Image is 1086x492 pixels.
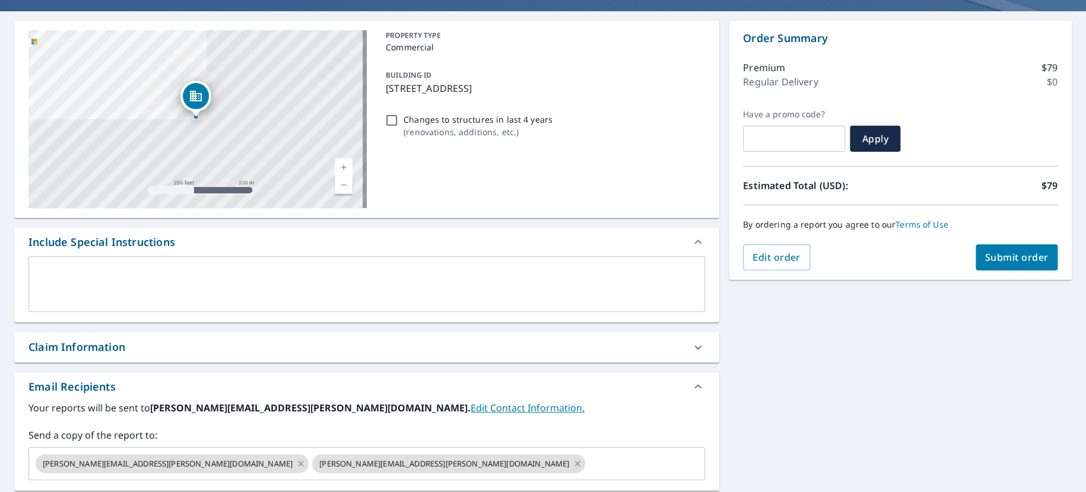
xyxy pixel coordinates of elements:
p: ( renovations, additions, etc. ) [404,126,552,138]
p: Regular Delivery [743,75,818,89]
p: Changes to structures in last 4 years [404,113,552,126]
p: By ordering a report you agree to our [743,219,1058,230]
div: [PERSON_NAME][EMAIL_ADDRESS][PERSON_NAME][DOMAIN_NAME] [312,454,585,473]
span: Apply [859,132,891,145]
a: Terms of Use [896,219,948,230]
p: BUILDING ID [386,70,431,80]
p: $0 [1047,75,1058,89]
p: PROPERTY TYPE [386,30,700,41]
button: Apply [850,126,900,152]
div: Include Special Instructions [14,228,719,256]
p: [STREET_ADDRESS] [386,81,700,95]
div: Dropped pin, building 1, Commercial property, 1915 Garden Valley Rd Tyler, TX 75702 [180,81,211,117]
div: Email Recipients [14,372,719,401]
p: Premium [743,60,785,75]
label: Have a promo code? [743,109,845,120]
a: EditContactInfo [471,401,585,414]
div: Claim Information [14,332,719,362]
a: Current Level 17, Zoom In [335,158,353,176]
p: Estimated Total (USD): [743,178,900,193]
span: Edit order [752,251,801,264]
p: $79 [1041,60,1058,75]
label: Your reports will be sent to [28,401,705,415]
button: Submit order [976,244,1058,270]
a: Current Level 17, Zoom Out [335,176,353,194]
span: [PERSON_NAME][EMAIL_ADDRESS][PERSON_NAME][DOMAIN_NAME] [312,458,576,469]
label: Send a copy of the report to: [28,428,705,442]
div: Include Special Instructions [28,234,175,250]
p: $79 [1041,178,1058,193]
button: Edit order [743,244,810,270]
span: Submit order [985,251,1049,264]
b: [PERSON_NAME][EMAIL_ADDRESS][PERSON_NAME][DOMAIN_NAME]. [150,401,471,414]
span: [PERSON_NAME][EMAIL_ADDRESS][PERSON_NAME][DOMAIN_NAME] [36,458,300,469]
div: Claim Information [28,339,125,355]
p: Order Summary [743,30,1058,46]
div: [PERSON_NAME][EMAIL_ADDRESS][PERSON_NAME][DOMAIN_NAME] [36,454,309,473]
div: Email Recipients [28,379,116,395]
p: Commercial [386,41,700,53]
